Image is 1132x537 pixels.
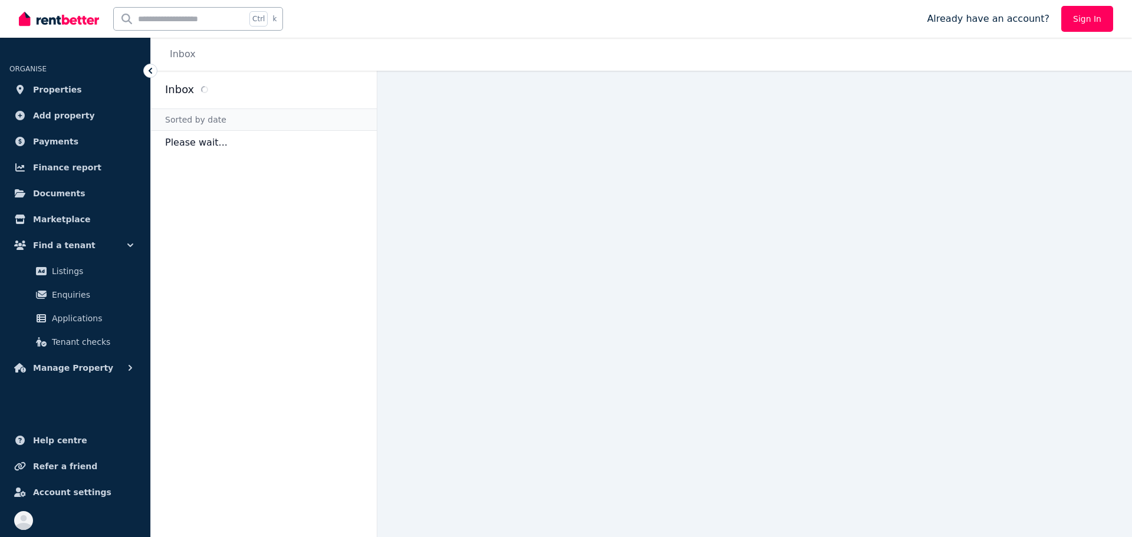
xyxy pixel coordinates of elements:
[33,361,113,375] span: Manage Property
[151,38,210,71] nav: Breadcrumb
[151,108,377,131] div: Sorted by date
[14,307,136,330] a: Applications
[1061,6,1113,32] a: Sign In
[33,238,96,252] span: Find a tenant
[9,130,141,153] a: Payments
[9,429,141,452] a: Help centre
[52,311,131,325] span: Applications
[9,65,47,73] span: ORGANISE
[33,459,97,473] span: Refer a friend
[165,81,194,98] h2: Inbox
[33,83,82,97] span: Properties
[33,485,111,499] span: Account settings
[9,233,141,257] button: Find a tenant
[33,134,78,149] span: Payments
[14,259,136,283] a: Listings
[14,330,136,354] a: Tenant checks
[52,288,131,302] span: Enquiries
[9,156,141,179] a: Finance report
[9,78,141,101] a: Properties
[9,104,141,127] a: Add property
[272,14,277,24] span: k
[9,480,141,504] a: Account settings
[52,264,131,278] span: Listings
[52,335,131,349] span: Tenant checks
[33,212,90,226] span: Marketplace
[19,10,99,28] img: RentBetter
[170,48,196,60] a: Inbox
[9,454,141,478] a: Refer a friend
[33,433,87,447] span: Help centre
[33,108,95,123] span: Add property
[151,131,377,154] p: Please wait...
[249,11,268,27] span: Ctrl
[14,283,136,307] a: Enquiries
[33,160,101,174] span: Finance report
[33,186,85,200] span: Documents
[9,182,141,205] a: Documents
[9,207,141,231] a: Marketplace
[9,356,141,380] button: Manage Property
[927,12,1049,26] span: Already have an account?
